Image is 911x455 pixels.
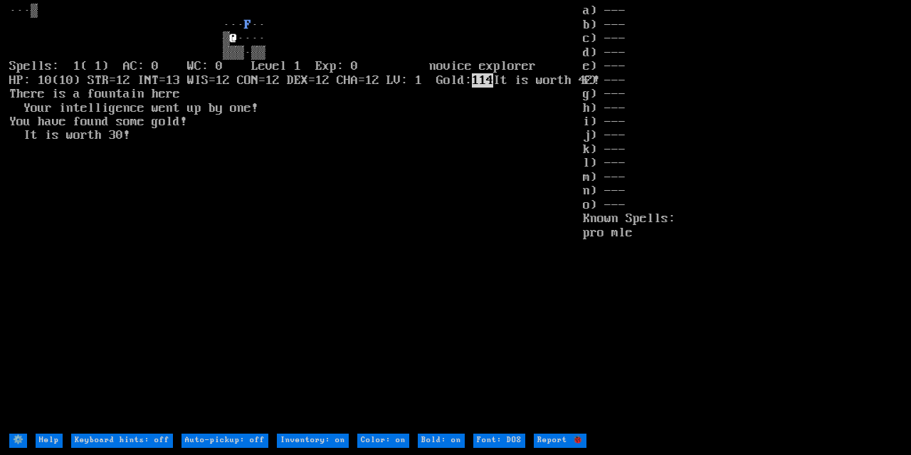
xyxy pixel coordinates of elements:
stats: a) --- b) --- c) --- d) --- e) --- f) --- g) --- h) --- i) --- j) --- k) --- l) --- m) --- n) ---... [583,4,902,432]
input: Color: on [357,434,409,447]
input: Inventory: on [277,434,349,447]
input: Auto-pickup: off [181,434,268,447]
input: Bold: on [418,434,465,447]
mark: 114 [472,73,493,88]
font: F [244,18,251,32]
input: Help [36,434,63,447]
larn: ···▒ ··· ·· ▒ ···· ▒▒▒·▒▒ Spells: 1( 1) AC: 0 WC: 0 Level 1 Exp: 0 novice explorer HP: 10(10) STR... [9,4,583,432]
input: Font: DOS [473,434,525,447]
input: Keyboard hints: off [71,434,173,447]
font: @ [230,31,237,46]
input: Report 🐞 [534,434,586,447]
input: ⚙️ [9,434,27,447]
